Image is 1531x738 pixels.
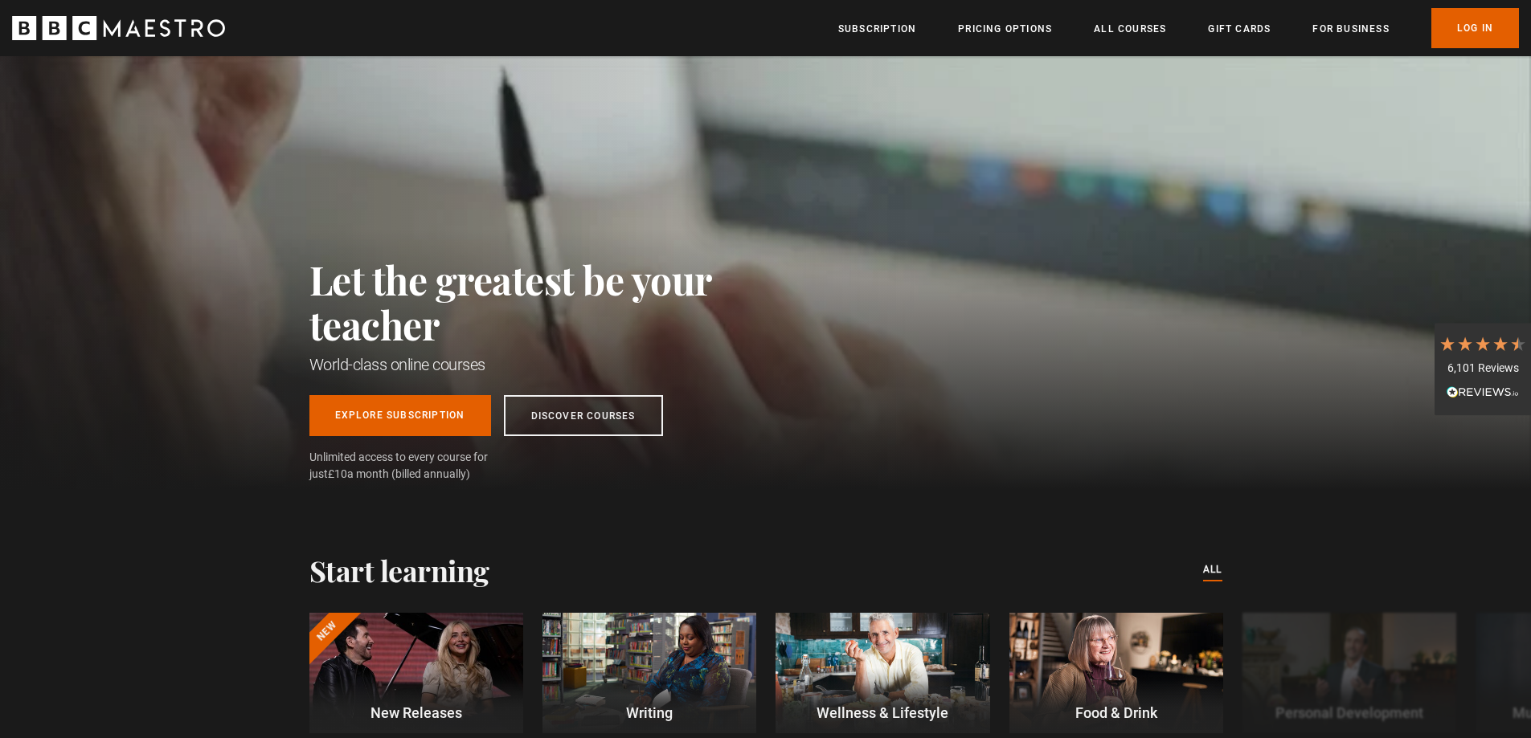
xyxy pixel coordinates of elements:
a: New New Releases [309,613,523,733]
a: Log In [1431,8,1519,48]
div: Read All Reviews [1439,384,1527,403]
a: Wellness & Lifestyle [776,613,989,733]
a: All [1203,561,1222,579]
a: For business [1312,21,1389,37]
a: Writing [542,613,756,733]
h1: World-class online courses [309,353,784,376]
a: Explore Subscription [309,395,491,436]
div: 4.7 Stars [1439,335,1527,353]
a: Gift Cards [1208,21,1271,37]
a: Personal Development [1242,613,1456,733]
span: Unlimited access to every course for just a month (billed annually) [309,449,526,483]
div: 6,101 ReviewsRead All Reviews [1435,323,1531,416]
h2: Start learning [309,553,489,587]
a: All Courses [1094,21,1166,37]
a: Pricing Options [958,21,1052,37]
h2: Let the greatest be your teacher [309,257,784,347]
a: Subscription [838,21,916,37]
span: £10 [328,467,347,480]
div: 6,101 Reviews [1439,361,1527,377]
svg: BBC Maestro [12,16,225,40]
nav: Primary [838,8,1519,48]
img: REVIEWS.io [1447,386,1519,398]
a: Discover Courses [504,395,663,436]
a: Food & Drink [1009,613,1223,733]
